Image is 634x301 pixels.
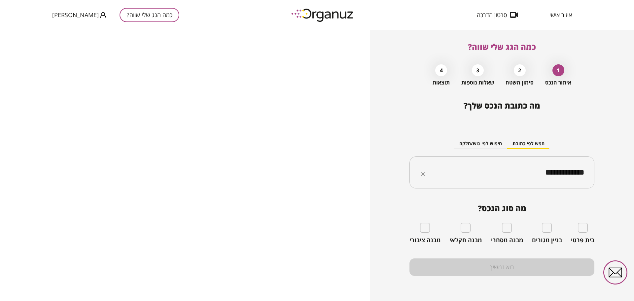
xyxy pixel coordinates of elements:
[435,64,447,76] div: 4
[287,6,359,24] img: logo
[477,12,507,18] span: סרטון הדרכה
[506,80,534,86] span: סימון השטח
[545,80,571,86] span: איתור הנכס
[472,64,484,76] div: 3
[449,237,482,244] span: מבנה חקלאי
[571,237,594,244] span: בית פרטי
[409,237,440,244] span: מבנה ציבורי
[418,170,428,179] button: Clear
[52,12,99,18] span: [PERSON_NAME]
[532,237,562,244] span: בניין מגורים
[454,139,507,149] button: חיפוש לפי גוש/חלקה
[507,139,550,149] button: חפש לפי כתובת
[540,12,582,18] button: איזור אישי
[409,204,594,213] span: מה סוג הנכס?
[120,8,179,22] button: כמה הגג שלי שווה?
[468,41,536,52] span: כמה הגג שלי שווה?
[433,80,450,86] span: תוצאות
[552,64,564,76] div: 1
[549,12,572,18] span: איזור אישי
[464,100,540,111] span: מה כתובת הנכס שלך?
[52,11,106,19] button: [PERSON_NAME]
[491,237,523,244] span: מבנה מסחרי
[514,64,526,76] div: 2
[467,12,528,18] button: סרטון הדרכה
[461,80,494,86] span: שאלות נוספות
